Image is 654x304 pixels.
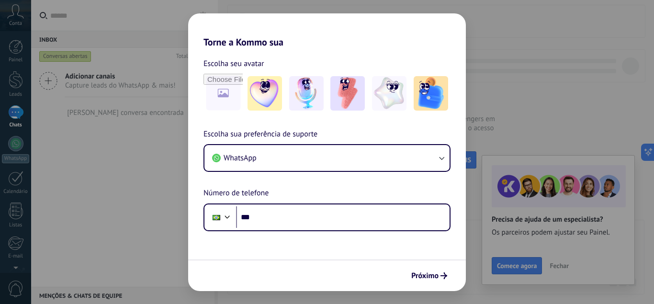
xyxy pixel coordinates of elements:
[207,207,226,227] div: Brazil: + 55
[248,76,282,111] img: -1.jpeg
[203,187,269,200] span: Número de telefone
[203,128,317,141] span: Escolha sua preferência de suporte
[224,153,257,163] span: WhatsApp
[372,76,406,111] img: -4.jpeg
[188,13,466,48] h2: Torne a Kommo sua
[414,76,448,111] img: -5.jpeg
[330,76,365,111] img: -3.jpeg
[203,57,264,70] span: Escolha seu avatar
[407,268,451,284] button: Próximo
[411,272,439,279] span: Próximo
[289,76,324,111] img: -2.jpeg
[204,145,450,171] button: WhatsApp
